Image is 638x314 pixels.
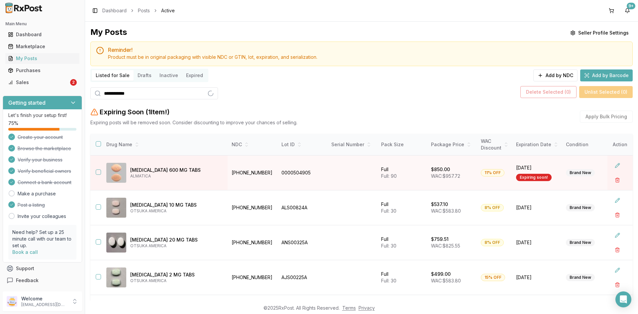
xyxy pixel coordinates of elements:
[562,134,612,156] th: Condition
[3,65,82,76] button: Purchases
[21,302,67,307] p: [EMAIL_ADDRESS][DOMAIN_NAME]
[228,156,277,190] td: [PHONE_NUMBER]
[5,41,79,52] a: Marketplace
[3,274,82,286] button: Feedback
[106,163,126,183] img: Gralise 600 MG TABS
[106,233,126,253] img: Abilify 20 MG TABS
[381,243,396,249] span: Full: 30
[611,229,623,241] button: Edit
[611,159,623,171] button: Edit
[277,260,327,295] td: AJS00225A
[481,204,504,211] div: 8% OFF
[106,267,126,287] img: Abilify 2 MG TABS
[580,69,633,81] button: Add by Barcode
[108,54,627,60] div: Product must be in original packaging with visible NDC or GTIN, lot, expiration, and serialization.
[5,21,79,27] h2: Main Menu
[381,208,396,214] span: Full: 30
[5,64,79,76] a: Purchases
[481,138,508,151] div: WAC Discount
[3,53,82,64] button: My Posts
[381,173,397,179] span: Full: 90
[533,69,578,81] button: Add by NDC
[12,249,38,255] a: Book a call
[18,157,62,163] span: Verify your business
[627,3,635,9] div: 9+
[70,79,77,86] div: 2
[431,236,449,243] p: $759.51
[566,274,595,281] div: Brand New
[611,279,623,291] button: Delete
[3,3,45,13] img: RxPost Logo
[3,29,82,40] button: Dashboard
[622,5,633,16] button: 9+
[3,262,82,274] button: Support
[18,179,71,186] span: Connect a bank account
[130,173,222,179] p: ALMATICA
[566,239,595,246] div: Brand New
[228,190,277,225] td: [PHONE_NUMBER]
[615,291,631,307] div: Open Intercom Messenger
[516,141,558,148] div: Expiration Date
[228,225,277,260] td: [PHONE_NUMBER]
[342,305,356,311] a: Terms
[3,77,82,88] button: Sales2
[90,119,297,126] p: Expiring posts will be removed soon. Consider discounting to improve your chances of selling.
[611,194,623,206] button: Edit
[481,169,504,176] div: 11% OFF
[516,174,552,181] div: Expiring soon!
[130,202,222,208] p: [MEDICAL_DATA] 10 MG TABS
[232,141,273,148] div: NDC
[102,7,175,14] nav: breadcrumb
[277,190,327,225] td: ALS00824A
[611,244,623,256] button: Delete
[8,112,76,119] p: Let's finish your setup first!
[130,208,222,214] p: OTSUKA AMERICA
[8,43,77,50] div: Marketplace
[331,141,373,148] div: Serial Number
[611,209,623,221] button: Delete
[431,201,448,208] p: $537.10
[8,31,77,38] div: Dashboard
[277,156,327,190] td: 0000504905
[156,70,182,81] button: Inactive
[161,7,175,14] span: Active
[102,7,127,14] a: Dashboard
[8,67,77,74] div: Purchases
[377,190,427,225] td: Full
[8,120,18,127] span: 75 %
[18,145,71,152] span: Browse the marketplace
[108,47,627,52] h5: Reminder!
[134,70,156,81] button: Drafts
[7,296,17,307] img: User avatar
[106,198,126,218] img: Abilify 10 MG TABS
[281,141,323,148] div: Lot ID
[359,305,375,311] a: Privacy
[516,204,558,211] span: [DATE]
[18,134,63,141] span: Create your account
[18,190,56,197] a: Make a purchase
[377,156,427,190] td: Full
[138,7,150,14] a: Posts
[130,167,222,173] p: [MEDICAL_DATA] 600 MG TABS
[431,243,460,249] span: WAC: $825.55
[8,55,77,62] div: My Posts
[228,260,277,295] td: [PHONE_NUMBER]
[5,76,79,88] a: Sales2
[516,164,558,171] span: [DATE]
[566,27,633,39] button: Seller Profile Settings
[481,274,505,281] div: 15% OFF
[3,41,82,52] button: Marketplace
[12,229,72,249] p: Need help? Set up a 25 minute call with our team to set up.
[566,169,595,176] div: Brand New
[16,277,39,284] span: Feedback
[377,260,427,295] td: Full
[277,225,327,260] td: ANS00325A
[21,295,67,302] p: Welcome
[8,79,69,86] div: Sales
[92,70,134,81] button: Listed for Sale
[611,174,623,186] button: Delete
[130,271,222,278] p: [MEDICAL_DATA] 2 MG TABS
[566,204,595,211] div: Brand New
[431,208,461,214] span: WAC: $583.80
[431,141,473,148] div: Package Price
